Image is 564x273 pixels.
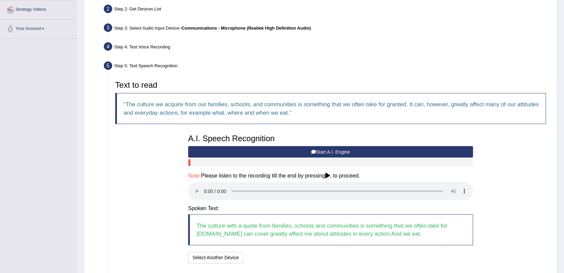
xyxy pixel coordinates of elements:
[0,19,77,36] a: Your Account
[188,173,201,179] span: Note:
[179,26,311,31] span: –
[188,205,473,211] h4: Spoken Text:
[188,252,243,264] button: Select Another Device
[188,214,473,245] blockquote: The culture with a quote from families, schools and communities is something that we often take f...
[188,134,473,143] h3: A.I. Speech Recognition
[188,173,473,179] h4: Please listen to the recording till the end by pressing , to proceed.
[182,26,311,31] b: Communications - Microphone (Realtek High Definition Audio)
[101,60,554,74] div: Step 5: Test Speech Recognition
[101,22,554,36] div: Step 3: Select Audio Input Device
[0,0,77,17] a: Strategy Videos
[188,146,473,158] button: Start A.I. Engine
[101,40,554,55] div: Step 4: Test Voice Recording
[115,81,546,89] h3: Text to read
[124,101,539,116] q: The culture we acquire from our families, schools, and communities is something that we often tak...
[101,3,554,17] div: Step 2: Get Devices List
